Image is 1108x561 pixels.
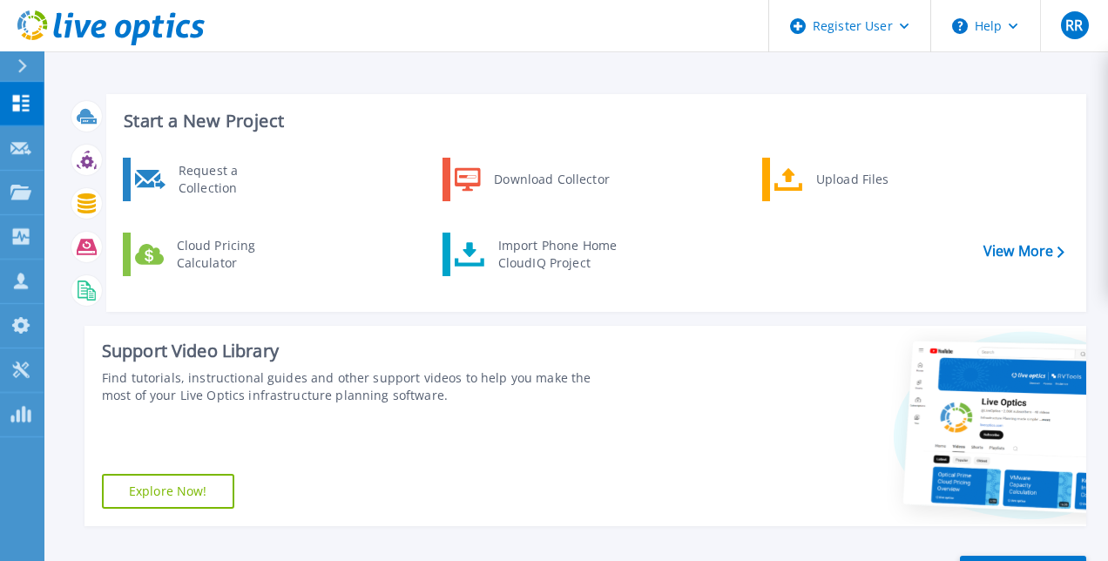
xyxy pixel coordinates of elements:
div: Request a Collection [170,162,297,197]
a: View More [983,243,1064,260]
span: RR [1065,18,1083,32]
div: Support Video Library [102,340,623,362]
div: Upload Files [807,162,936,197]
div: Import Phone Home CloudIQ Project [490,237,625,272]
div: Cloud Pricing Calculator [168,237,297,272]
div: Find tutorials, instructional guides and other support videos to help you make the most of your L... [102,369,623,404]
h3: Start a New Project [124,112,1064,131]
div: Download Collector [485,162,617,197]
a: Cloud Pricing Calculator [123,233,301,276]
a: Explore Now! [102,474,234,509]
a: Request a Collection [123,158,301,201]
a: Download Collector [443,158,621,201]
a: Upload Files [762,158,941,201]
